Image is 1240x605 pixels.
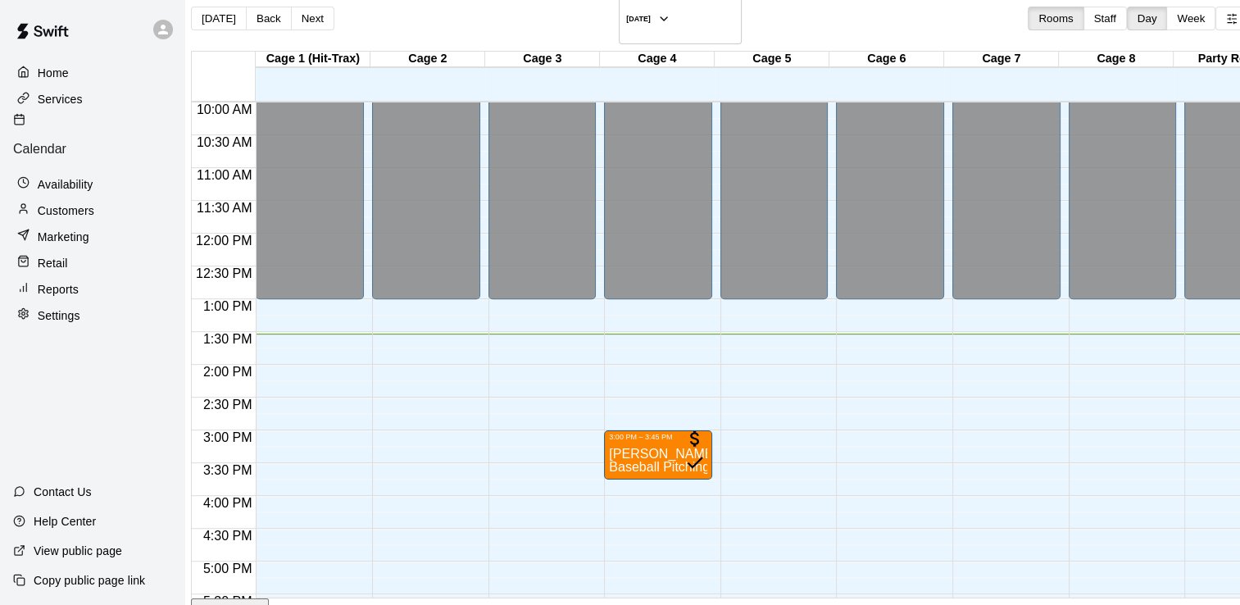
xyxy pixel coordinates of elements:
[34,543,122,559] p: View public page
[13,87,171,111] a: Services
[256,52,370,67] div: Cage 1 (Hit-Trax)
[192,266,256,280] span: 12:30 PM
[38,176,93,193] p: Availability
[13,142,171,157] p: Calendar
[13,303,171,328] a: Settings
[13,113,171,157] div: Calendar
[1166,7,1215,30] button: Week
[1083,7,1127,30] button: Staff
[199,496,257,510] span: 4:00 PM
[13,113,171,170] a: Calendar
[38,91,83,107] p: Services
[13,61,171,85] a: Home
[944,52,1059,67] div: Cage 7
[246,7,292,30] button: Back
[38,307,80,324] p: Settings
[626,15,651,23] h6: [DATE]
[600,52,715,67] div: Cage 4
[13,251,171,275] a: Retail
[38,229,89,245] p: Marketing
[38,281,79,298] p: Reports
[370,52,485,67] div: Cage 2
[193,168,257,182] span: 11:00 AM
[38,255,68,271] p: Retail
[192,234,256,248] span: 12:00 PM
[13,225,171,249] a: Marketing
[199,299,257,313] span: 1:00 PM
[609,460,756,474] span: Baseball Pitching Lesson
[13,198,171,223] a: Customers
[199,529,257,543] span: 4:30 PM
[191,7,247,30] button: [DATE]
[1028,7,1083,30] button: Rooms
[199,332,257,346] span: 1:30 PM
[715,52,829,67] div: Cage 5
[199,365,257,379] span: 2:00 PM
[38,202,94,219] p: Customers
[193,102,257,116] span: 10:00 AM
[609,433,707,441] div: 3:00 PM – 3:45 PM
[291,7,334,30] button: Next
[34,572,145,589] p: Copy public page link
[199,562,257,575] span: 5:00 PM
[829,52,944,67] div: Cage 6
[1127,7,1168,30] button: Day
[684,438,706,475] span: All customers have paid
[199,398,257,412] span: 2:30 PM
[199,430,257,444] span: 3:00 PM
[34,484,92,500] p: Contact Us
[193,201,257,215] span: 11:30 AM
[604,430,712,480] div: 3:00 PM – 3:45 PM: Zayne Neyhart
[13,277,171,302] a: Reports
[13,172,171,197] a: Availability
[199,463,257,477] span: 3:30 PM
[485,52,600,67] div: Cage 3
[1059,52,1174,67] div: Cage 8
[38,65,69,81] p: Home
[193,135,257,149] span: 10:30 AM
[34,513,96,530] p: Help Center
